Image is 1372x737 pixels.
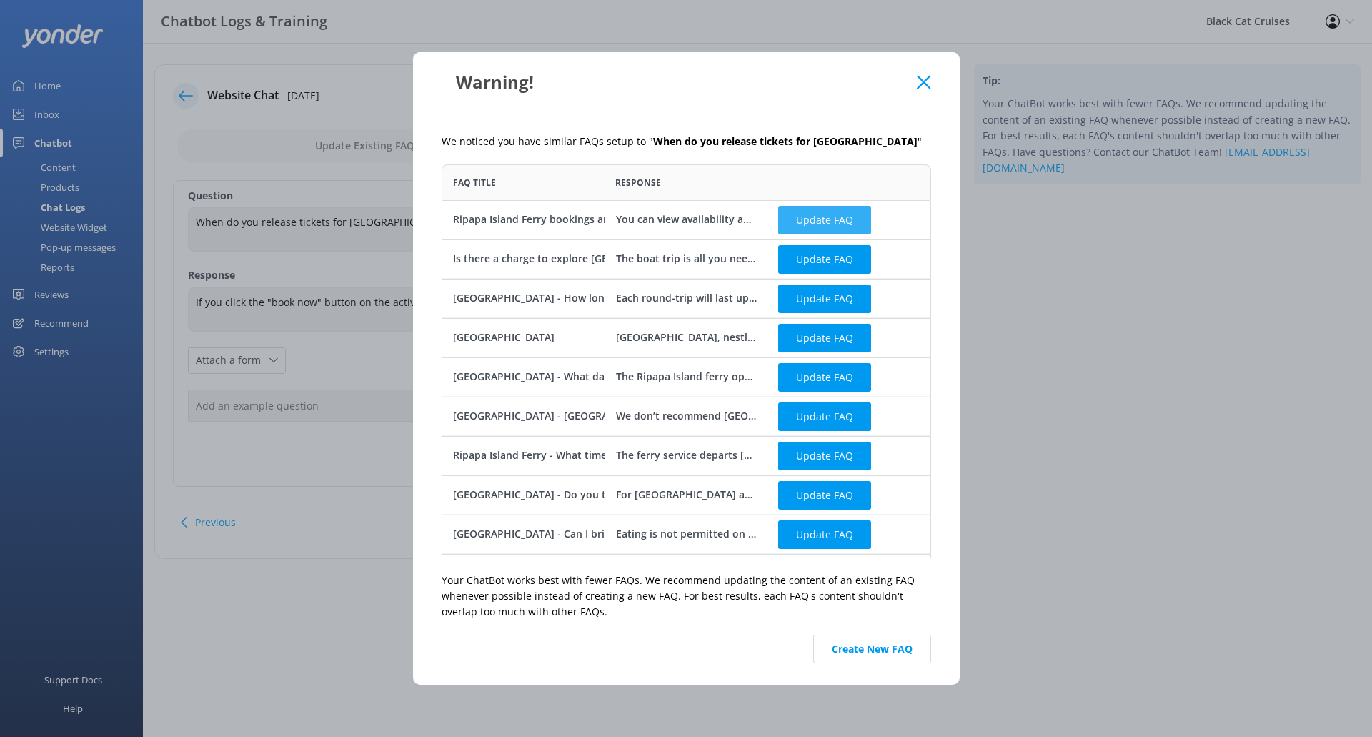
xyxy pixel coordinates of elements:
[453,408,717,424] div: [GEOGRAPHIC_DATA] - [GEOGRAPHIC_DATA] accessible
[778,284,871,312] button: Update FAQ
[442,397,931,436] div: row
[778,520,871,548] button: Update FAQ
[653,134,918,148] b: When do you release tickets for [GEOGRAPHIC_DATA]
[453,251,692,267] div: Is there a charge to explore [GEOGRAPHIC_DATA]
[442,318,931,357] div: row
[453,369,894,385] div: [GEOGRAPHIC_DATA] - What days and months do the [GEOGRAPHIC_DATA] Ferries operate
[615,176,661,189] span: Response
[778,480,871,509] button: Update FAQ
[442,70,918,94] div: Warning!
[453,212,672,227] div: Ripapa Island Ferry bookings and availability
[442,200,931,558] div: grid
[453,330,555,345] div: [GEOGRAPHIC_DATA]
[442,239,931,279] div: row
[778,362,871,391] button: Update FAQ
[615,290,757,306] div: Each round-trip will last up to two and a half hours (including cruise time). The [GEOGRAPHIC_DAT...
[442,134,931,149] p: We noticed you have similar FAQs setup to " "
[615,526,757,542] div: Eating is not permitted on [GEOGRAPHIC_DATA] as this denigrates its tapu (sacred) status.
[778,323,871,352] button: Update FAQ
[615,408,757,424] div: We don’t recommend [GEOGRAPHIC_DATA] for anyone in a wheelchair because there are no tracks on th...
[615,212,757,227] div: You can view availability and book the Ripapa Island Ferry online at [URL][DOMAIN_NAME][DATE]. Pl...
[778,205,871,234] button: Update FAQ
[442,357,931,397] div: row
[615,369,757,385] div: The Ripapa Island ferry operates on Saturdays and Sundays from Decmeber until the end of February...
[615,251,757,267] div: The boat trip is all you need to pay for when exploring [GEOGRAPHIC_DATA]. There are no additiona...
[917,75,930,89] button: Close
[453,526,760,542] div: [GEOGRAPHIC_DATA] - Can I bring food to [GEOGRAPHIC_DATA]
[453,290,789,306] div: [GEOGRAPHIC_DATA] - How long can I spend on [GEOGRAPHIC_DATA]
[442,279,931,318] div: row
[442,436,931,475] div: row
[453,487,752,503] div: [GEOGRAPHIC_DATA] - Do you take school or group bookings
[778,244,871,273] button: Update FAQ
[778,441,871,470] button: Update FAQ
[442,475,931,515] div: row
[778,402,871,430] button: Update FAQ
[442,573,931,620] p: Your ChatBot works best with fewer FAQs. We recommend updating the content of an existing FAQ whe...
[442,200,931,239] div: row
[615,447,757,463] div: The ferry service departs [GEOGRAPHIC_DATA] at 9:15 am and returns from [GEOGRAPHIC_DATA] at 11:3...
[813,635,931,663] button: Create New FAQ
[615,330,757,345] div: [GEOGRAPHIC_DATA], nestled along the southern shore of [GEOGRAPHIC_DATA] ([GEOGRAPHIC_DATA]), was...
[615,487,757,503] div: For [GEOGRAPHIC_DATA] and group bookings, please contact us at [EMAIL_ADDRESS][DOMAIN_NAME] or [P...
[453,176,496,189] span: FAQ Title
[442,554,931,593] div: row
[442,515,931,554] div: row
[453,447,772,463] div: Ripapa Island Ferry - What time does the Ripapa Island Ferriy run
